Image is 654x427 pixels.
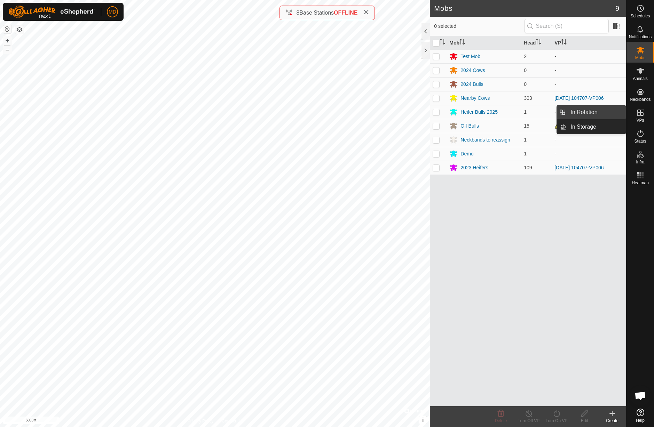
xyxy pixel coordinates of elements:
span: 2 [524,54,527,59]
td: - [552,49,626,63]
p-sorticon: Activate to sort [536,40,541,46]
div: Heifer Bulls 2025 [460,108,498,116]
th: Head [521,36,552,50]
span: Mobs [635,56,645,60]
span: Base Stations [299,10,334,16]
p-sorticon: Activate to sort [440,40,445,46]
span: Notifications [629,35,652,39]
div: Create [598,418,626,424]
li: In Rotation [557,105,626,119]
span: MD [109,8,116,16]
a: [DATE] 104707-VP006 [554,165,604,170]
span: In Storage [570,123,596,131]
div: Turn Off VP [515,418,543,424]
span: 1 [524,109,527,115]
div: Open chat [630,385,651,406]
span: Heatmap [632,181,649,185]
td: - [552,105,626,119]
div: 2024 Bulls [460,81,483,88]
div: Neckbands to reassign [460,136,510,144]
span: Infra [636,160,644,164]
span: 1 [524,151,527,156]
span: 15 [524,123,529,129]
td: - [552,77,626,91]
p-sorticon: Activate to sort [459,40,465,46]
span: i [422,417,424,423]
span: Delete [495,418,507,423]
div: Nearby Cows [460,95,490,102]
span: 0 selected [434,23,524,30]
span: Animals [633,76,648,81]
img: Gallagher Logo [8,6,95,18]
a: Privacy Policy [188,418,214,424]
div: Demo [460,150,473,158]
span: 0 [524,67,527,73]
a: [DATE] 104707-VP006 [554,95,604,101]
span: 109 [524,165,532,170]
span: 303 [524,95,532,101]
div: Off Bulls [460,122,479,130]
span: Help [636,418,645,422]
th: VP [552,36,626,50]
span: Status [634,139,646,143]
span: 1 [524,137,527,143]
button: i [419,416,427,424]
span: In Rotation [570,108,597,116]
span: Neckbands [630,97,651,102]
span: 0 [524,81,527,87]
span: VPs [636,118,644,122]
span: 9 [615,3,619,14]
a: In Storage [566,120,626,134]
div: 2024 Cows [460,67,485,74]
span: Schedules [630,14,650,18]
a: Help [627,406,654,425]
button: + [3,37,11,45]
span: 8 [296,10,299,16]
th: Mob [447,36,521,50]
td: - [552,133,626,147]
td: - [552,63,626,77]
div: Edit [570,418,598,424]
div: Test Mob [460,53,480,60]
input: Search (S) [525,19,609,33]
a: Contact Us [222,418,242,424]
button: – [3,46,11,54]
div: Turn On VP [543,418,570,424]
span: OFFLINE [334,10,357,16]
span: Multiple VPs [554,123,589,129]
li: In Storage [557,120,626,134]
button: Map Layers [15,25,24,34]
button: Reset Map [3,25,11,33]
a: In Rotation [566,105,626,119]
div: 2023 Heifers [460,164,488,171]
h2: Mobs [434,4,615,13]
p-sorticon: Activate to sort [561,40,567,46]
td: - [552,147,626,161]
